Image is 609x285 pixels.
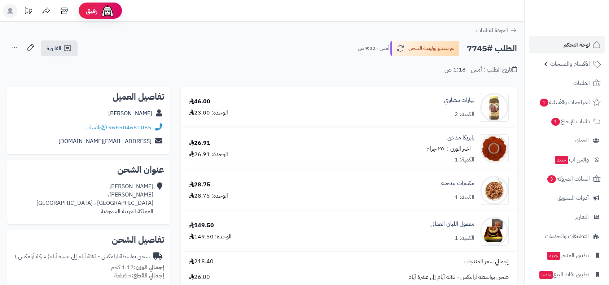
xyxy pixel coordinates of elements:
a: وآتس آبجديد [529,151,605,168]
a: تطبيق المتجرجديد [529,247,605,264]
span: العودة للطلبات [476,26,508,35]
a: معمول اللبان العماني [430,220,474,228]
a: التقارير [529,208,605,226]
span: وآتس آب [554,155,589,165]
span: تطبيق نقاط البيع [539,269,589,280]
span: ( شركة أرامكس ) [15,252,49,261]
span: جديد [539,271,553,279]
a: بابريكا مدخن [447,134,474,142]
span: إجمالي سعر المنتجات [464,258,509,266]
div: [PERSON_NAME] [PERSON_NAME]، [GEOGRAPHIC_DATA] ، [GEOGRAPHIC_DATA] المملكة العربية السعودية [36,182,153,215]
span: 26.00 [189,273,210,281]
a: بهارات مشاوي [444,96,474,104]
div: الوحدة: 149.50 [189,233,232,241]
a: السلات المتروكة3 [529,170,605,187]
a: واتساب [86,123,107,132]
a: طلبات الإرجاع1 [529,113,605,130]
h2: تفاصيل الشحن [13,236,164,244]
a: الفاتورة [41,40,78,56]
span: 218.40 [189,258,214,266]
span: لوحة التحكم [564,40,590,50]
a: المراجعات والأسئلة1 [529,94,605,111]
a: التطبيقات والخدمات [529,228,605,245]
span: 1 [551,118,560,126]
img: logo-2.png [560,17,602,32]
span: الفاتورة [47,44,61,53]
div: الكمية: 1 [455,193,474,202]
div: شحن بواسطة ارامكس - ثلاثة أيام إلى عشرة أيام [15,252,150,261]
div: الوحدة: 23.00 [189,109,228,117]
div: تاريخ الطلب : أمس - 1:18 ص [444,66,517,74]
span: الأقسام والمنتجات [550,59,590,69]
span: أدوات التسويق [557,193,589,203]
a: أدوات التسويق [529,189,605,207]
a: لوحة التحكم [529,36,605,53]
small: - اختر الوزن : ٢٥٠ جرام [426,144,474,153]
div: الكمية: 1 [455,234,474,242]
a: تحديثات المنصة [19,4,37,20]
span: التطبيقات والخدمات [545,231,589,241]
span: التقارير [575,212,589,222]
h2: الطلب #7745 [467,41,517,56]
span: 1 [540,99,548,107]
div: الوحدة: 28.75 [189,192,228,200]
span: رفيق [86,7,97,15]
a: العملاء [529,132,605,149]
div: 26.91 [189,139,210,147]
img: 1665649284-84BE5378-8E5C-4C0D-8BF6-A740F1715458_1_201_a-90x90.jpeg [480,176,508,205]
img: 4802ce15cd9dbc16ee9a5f4ea912713e2a9-90x90.jpg [480,134,508,163]
h2: عنوان الشحن [13,165,164,174]
span: العملاء [575,135,589,146]
span: جديد [555,156,568,164]
div: 28.75 [189,181,210,189]
img: 26952029c5b10ec2b8042baaccf2c699019-90x90.png [480,93,508,122]
span: المراجعات والأسئلة [539,97,590,107]
div: الكمية: 2 [455,110,474,118]
strong: إجمالي القطع: [132,271,164,280]
span: طلبات الإرجاع [551,116,590,126]
img: 1673077700-1FA01526-2AD3-419F-B968-4ABAA87751F0-90x90.jpeg [480,217,508,246]
a: [PERSON_NAME] [108,109,152,118]
a: الطلبات [529,74,605,92]
a: 966504651085 [108,123,152,132]
a: مكسرات مدخنة [441,179,474,187]
strong: إجمالي الوزن: [134,263,164,272]
a: [EMAIL_ADDRESS][DOMAIN_NAME] [58,137,152,146]
small: أمس - 9:32 ص [358,45,389,52]
span: السلات المتروكة [547,174,590,184]
img: ai-face.png [100,4,115,18]
div: 46.00 [189,98,210,106]
span: 3 [547,175,556,183]
div: 149.50 [189,221,214,230]
span: تطبيق المتجر [546,250,589,260]
span: الطلبات [573,78,590,88]
small: 1.17 كجم [111,263,164,272]
a: تطبيق نقاط البيعجديد [529,266,605,283]
button: تم تصدير بوليصة الشحن [390,41,459,56]
span: شحن بواسطة ارامكس - ثلاثة أيام إلى عشرة أيام [408,273,509,281]
small: 5 قطعة [114,271,164,280]
div: الكمية: 1 [455,156,474,164]
span: جديد [547,252,560,260]
div: الوحدة: 26.91 [189,150,228,159]
a: العودة للطلبات [476,26,517,35]
h2: تفاصيل العميل [13,92,164,101]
